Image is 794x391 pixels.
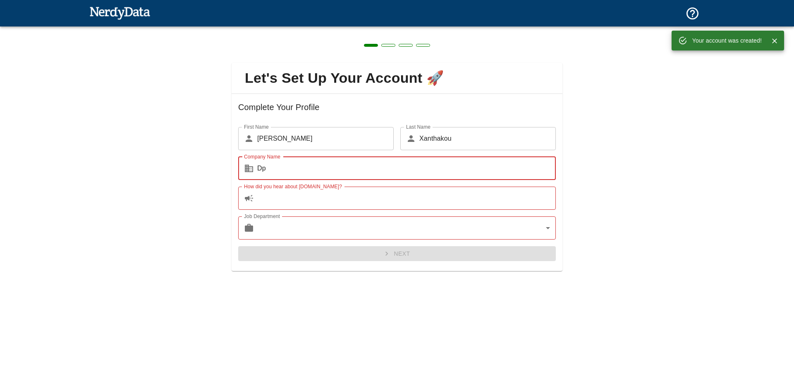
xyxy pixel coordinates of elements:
[692,33,762,48] div: Your account was created!
[238,101,556,127] h6: Complete Your Profile
[244,153,280,160] label: Company Name
[89,5,150,21] img: NerdyData.com
[244,183,342,190] label: How did you hear about [DOMAIN_NAME]?
[768,35,781,47] button: Close
[238,70,556,87] span: Let's Set Up Your Account 🚀
[680,1,705,26] button: Support and Documentation
[406,123,430,130] label: Last Name
[244,123,269,130] label: First Name
[244,213,280,220] label: Job Department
